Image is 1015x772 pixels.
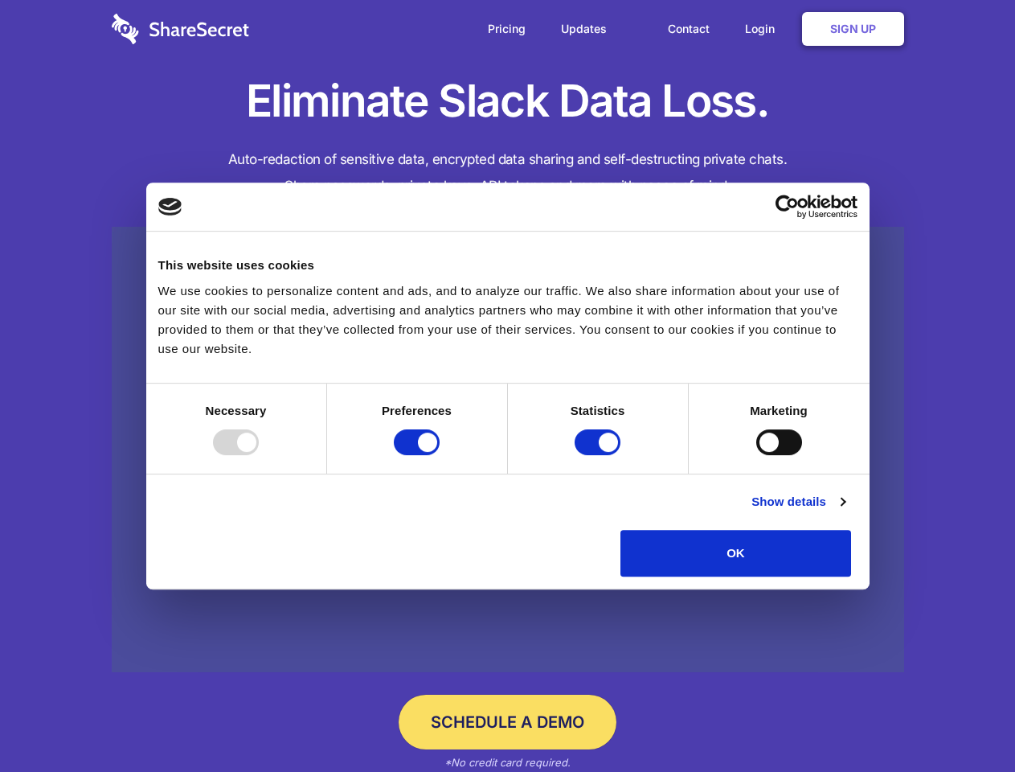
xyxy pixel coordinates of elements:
a: Show details [751,492,845,511]
strong: Preferences [382,404,452,417]
a: Login [729,4,799,54]
img: logo [158,198,182,216]
h1: Eliminate Slack Data Loss. [112,72,904,130]
a: Contact [652,4,726,54]
a: Sign Up [802,12,904,46]
a: Usercentrics Cookiebot - opens in a new window [717,195,857,219]
strong: Marketing [750,404,808,417]
h4: Auto-redaction of sensitive data, encrypted data sharing and self-destructing private chats. Shar... [112,146,904,199]
img: logo-wordmark-white-trans-d4663122ce5f474addd5e946df7df03e33cb6a1c49d2221995e7729f52c070b2.svg [112,14,249,44]
button: OK [620,530,851,577]
em: *No credit card required. [444,756,571,769]
a: Schedule a Demo [399,695,616,749]
div: We use cookies to personalize content and ads, and to analyze our traffic. We also share informat... [158,281,857,359]
a: Wistia video thumbnail [112,227,904,673]
strong: Statistics [571,404,625,417]
a: Pricing [472,4,542,54]
div: This website uses cookies [158,256,857,275]
strong: Necessary [206,404,267,417]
